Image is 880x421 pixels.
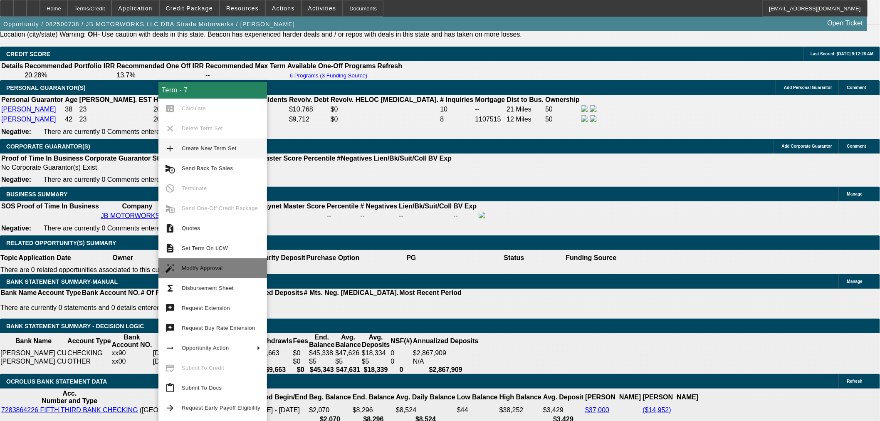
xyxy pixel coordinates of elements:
[453,211,477,220] td: --
[165,163,175,173] mat-icon: cancel_schedule_send
[847,379,863,384] span: Refresh
[399,203,452,210] b: Lien/Bk/Suit/Coll
[643,389,699,405] th: [PERSON_NAME]
[585,389,641,405] th: [PERSON_NAME]
[182,285,234,291] span: Disbursement Sheet
[413,357,479,366] td: N/A
[1,116,56,123] a: [PERSON_NAME]
[182,265,223,271] span: Modify Approval
[111,357,153,366] td: xx00
[6,378,107,385] span: OCROLUS BANK STATEMENT DATA
[453,203,477,210] b: BV Exp
[182,305,230,311] span: Request Extension
[581,115,588,122] img: facebook-icon.png
[165,243,175,253] mat-icon: description
[1,406,138,414] a: 7283864226 FIFTH THIRD BANK CHECKING
[440,115,474,124] td: 8
[67,357,111,366] td: OTHER
[293,349,309,357] td: $0
[545,105,580,114] td: 50
[44,176,220,183] span: There are currently 0 Comments entered on this opportunity
[165,383,175,393] mat-icon: content_paste
[330,105,439,114] td: $0
[327,203,358,210] b: Percentile
[139,389,251,405] th: Acc. Holder Name
[165,343,175,353] mat-icon: arrow_right_alt
[257,366,293,374] th: -$9,663
[335,366,361,374] th: $47,631
[1,62,23,70] th: Details
[590,115,597,122] img: linkedin-icon.png
[182,165,233,171] span: Send Back To Sales
[111,349,153,357] td: xx90
[79,115,152,124] td: 23
[309,389,351,405] th: Beg. Balance
[309,406,351,414] td: $2,070
[3,21,295,27] span: Opportunity / 082500738 / JB MOTORWORKS LLC DBA Strada Motorwerks / [PERSON_NAME]
[507,115,544,124] td: 12 Miles
[257,333,293,349] th: Withdrawls
[352,389,395,405] th: End. Balance
[585,406,609,414] a: $37,000
[65,96,77,103] b: Age
[182,225,200,231] span: Quotes
[67,333,111,349] th: Account Type
[337,155,373,162] b: #Negatives
[590,105,597,112] img: linkedin-icon.png
[391,333,413,349] th: NSF(#)
[237,155,302,162] b: Paynet Master Score
[182,385,222,391] span: Submit To Docs
[507,105,544,114] td: 21 Miles
[287,72,370,79] button: 6 Programs (3 Funding Source)
[1,202,16,210] th: SOS
[352,406,395,414] td: $8,296
[293,357,309,366] td: $0
[374,155,427,162] b: Lien/Bk/Suit/Coll
[811,52,874,56] span: Last Scored: [DATE] 9:12:28 AM
[1,163,455,172] td: No Corporate Guarantor(s) Exist
[153,116,168,123] span: 2006
[581,105,588,112] img: facebook-icon.png
[847,85,866,90] span: Comment
[475,105,506,114] td: --
[79,105,152,114] td: 23
[37,289,82,297] th: Account Type
[165,403,175,413] mat-icon: arrow_forward
[258,96,287,103] b: Incidents
[153,333,201,349] th: Activity Period
[566,250,617,266] th: Funding Source
[457,389,498,405] th: Low Balance
[543,389,584,405] th: Avg. Deposit
[88,31,522,38] label: - Use caution with deals in this state. Beacon has experienced harder deals and / or repos with d...
[413,333,479,349] th: Annualized Deposits
[543,406,584,414] td: $3,429
[824,16,866,30] a: Open Ticket
[413,366,479,374] th: $2,867,909
[158,82,267,99] div: Term - 7
[308,5,336,12] span: Activities
[182,245,228,251] span: Set Term On LCW
[475,96,505,103] b: Mortgage
[289,96,329,103] b: Revolv. Debt
[111,333,153,349] th: Bank Account NO.
[6,278,118,285] span: BANK STATEMENT SUMMARY-MANUAL
[335,349,361,357] td: $47,626
[6,240,116,246] span: RELATED OPPORTUNITY(S) SUMMARY
[153,349,201,357] td: [DATE] - [DATE]
[6,323,144,329] span: Bank Statement Summary - Decision Logic
[361,349,391,357] td: $18,334
[182,325,255,331] span: Request Buy Rate Extension
[252,250,306,266] th: Security Deposit
[24,71,115,79] td: 20.28%
[360,250,462,266] th: PG
[309,333,335,349] th: End. Balance
[220,0,265,16] button: Resources
[361,366,391,374] th: $18,339
[67,349,111,357] td: CHECKING
[399,289,462,297] th: Most Recent Period
[331,96,439,103] b: Revolv. HELOC [MEDICAL_DATA].
[141,289,180,297] th: # Of Periods
[6,191,67,198] span: BUSINESS SUMMARY
[360,203,397,210] b: # Negatives
[499,406,542,414] td: $38,252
